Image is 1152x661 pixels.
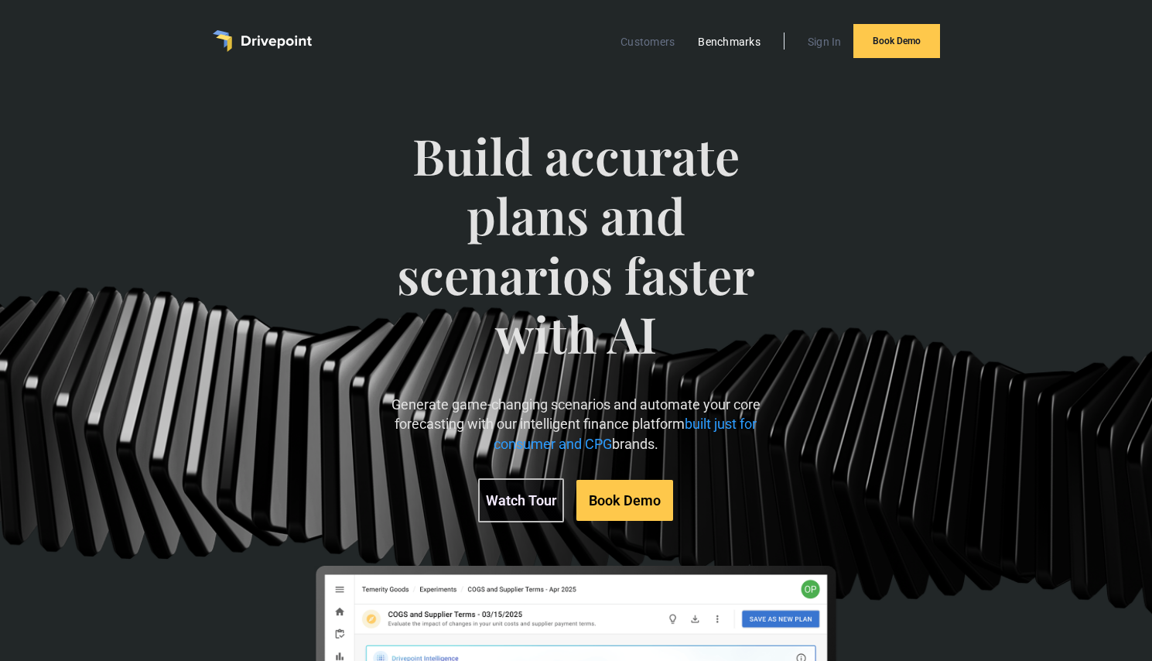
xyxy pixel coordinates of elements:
a: Sign In [800,32,849,52]
a: Customers [613,32,682,52]
a: Book Demo [853,24,940,58]
p: Generate game-changing scenarios and automate your core forecasting with our intelligent finance ... [380,395,772,454]
a: Benchmarks [690,32,768,52]
a: Watch Tour [478,478,564,522]
a: home [213,30,312,52]
span: Build accurate plans and scenarios faster with AI [380,126,772,395]
a: Book Demo [576,480,673,521]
